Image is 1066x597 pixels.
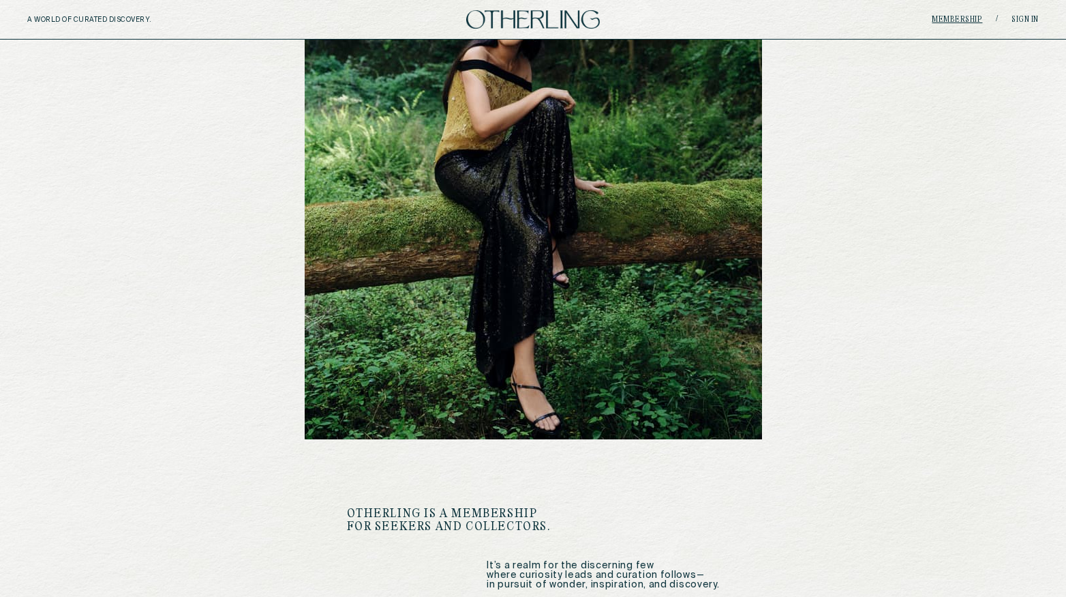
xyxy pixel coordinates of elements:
a: Sign in [1011,16,1039,24]
h5: A WORLD OF CURATED DISCOVERY. [27,16,211,24]
img: logo [466,10,600,29]
span: / [996,14,998,25]
p: It’s a realm for the discerning few where curiosity leads and curation follows— in pursuit of won... [347,561,720,589]
a: Membership [932,16,982,24]
h1: Otherling is a membership for seekers and collectors. [347,508,565,534]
